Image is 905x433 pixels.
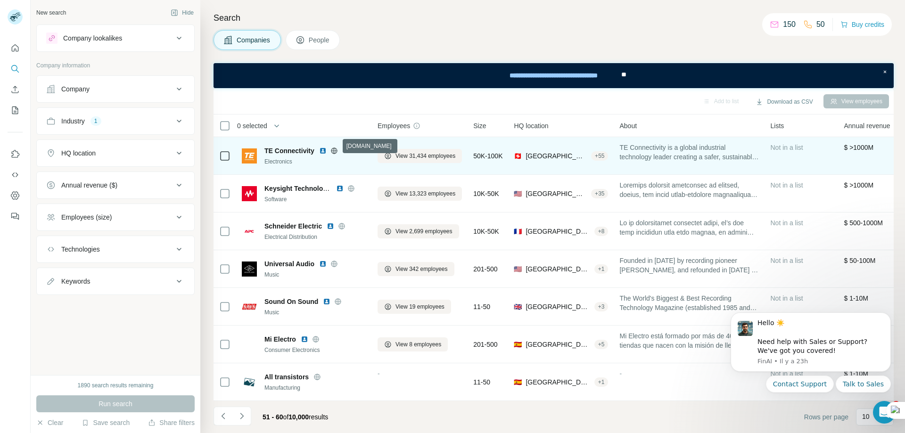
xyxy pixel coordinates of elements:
button: Technologies [37,238,194,261]
div: + 3 [594,302,609,311]
div: New search [36,8,66,17]
span: The World's Biggest & Best Recording Technology Magazine (established 1985 and still pumping out ... [619,294,759,312]
img: Logo of Sound On Sound [242,299,257,314]
span: Annual revenue [844,121,890,131]
img: Logo of Mi Electro [242,342,257,346]
button: Enrich CSV [8,81,23,98]
span: 10,000 [288,413,309,421]
img: LinkedIn logo [336,185,344,192]
div: + 5 [594,340,609,349]
div: Company lookalikes [63,33,122,43]
button: Navigate to next page [232,407,251,425]
div: 1 [90,117,101,125]
span: 🇺🇸 [514,264,522,274]
button: Download as CSV [749,95,819,109]
div: Music [264,270,366,279]
button: View 342 employees [378,262,454,276]
div: Technologies [61,245,100,254]
span: - [619,370,622,377]
button: Employees (size) [37,206,194,229]
button: View 13,323 employees [378,187,462,201]
span: Not in a list [770,257,803,264]
span: [GEOGRAPHIC_DATA], [GEOGRAPHIC_DATA], [GEOGRAPHIC_DATA] [526,302,590,311]
span: Universal Audio [264,259,314,269]
button: My lists [8,102,23,119]
button: Dashboard [8,187,23,204]
span: 🇺🇸 [514,189,522,198]
span: 🇪🇸 [514,340,522,349]
span: $ 500-1000M [844,219,883,227]
div: Company [61,84,90,94]
button: Keywords [37,270,194,293]
span: 201-500 [473,264,497,274]
div: HQ location [61,148,96,158]
div: 1890 search results remaining [78,381,154,390]
span: HQ location [514,121,548,131]
button: Annual revenue ($) [37,174,194,196]
span: 1 [892,401,900,408]
span: 🇫🇷 [514,227,522,236]
div: Electrical Distribution [264,233,366,241]
span: All transistors [264,372,309,382]
button: Use Surfe API [8,166,23,183]
div: + 35 [591,189,608,198]
span: View 19 employees [395,302,444,311]
div: Manufacturing [264,384,366,392]
span: Not in a list [770,294,803,302]
span: results [263,413,328,421]
div: + 8 [594,227,609,236]
p: 50 [816,19,825,30]
span: 11-50 [473,302,490,311]
span: [GEOGRAPHIC_DATA], [GEOGRAPHIC_DATA], Valencian Community [526,340,590,349]
span: TE Connectivity is a global industrial technology leader creating a safer, sustainable, productiv... [619,143,759,162]
button: Search [8,60,23,77]
img: LinkedIn logo [327,222,334,230]
span: - [378,370,380,377]
button: View 19 employees [378,300,451,314]
button: Hide [164,6,200,20]
div: Electronics [264,157,366,166]
img: LinkedIn logo [319,260,327,268]
img: Logo of Universal Audio [242,261,257,277]
span: Lists [770,121,784,131]
div: + 1 [594,265,609,273]
span: [GEOGRAPHIC_DATA], Ch-8200 [GEOGRAPHIC_DATA] [526,151,587,161]
div: + 1 [594,378,609,386]
span: $ 1-10M [844,294,868,302]
span: Founded in [DATE] by recording pioneer [PERSON_NAME], and refounded in [DATE] by [PERSON_NAME], U... [619,256,759,275]
button: Save search [82,418,130,427]
div: Employees (size) [61,212,112,222]
span: 10K-50K [473,189,499,198]
span: [GEOGRAPHIC_DATA], [US_STATE] [526,264,590,274]
span: [GEOGRAPHIC_DATA], [GEOGRAPHIC_DATA]|[GEOGRAPHIC_DATA] [526,377,590,387]
span: 0 selected [237,121,267,131]
span: of [283,413,289,421]
span: [GEOGRAPHIC_DATA], [US_STATE] [526,189,587,198]
span: View 8 employees [395,340,441,349]
button: Buy credits [840,18,884,31]
button: Company [37,78,194,100]
div: Consumer Electronics [264,346,366,354]
span: View 31,434 employees [395,152,455,160]
div: Music [264,308,366,317]
button: View 8 employees [378,337,448,351]
iframe: Intercom notifications message [716,301,905,428]
span: 201-500 [473,340,497,349]
span: 10K-50K [473,227,499,236]
div: Software [264,195,366,204]
span: 11-50 [473,377,490,387]
h4: Search [214,11,894,25]
span: Loremips dolorsit ametconsec ad elitsed, doeius, tem incid utlab-etdolore magnaaliquae ad mini. V... [619,180,759,199]
button: Clear [36,418,63,427]
div: + 55 [591,152,608,160]
iframe: Banner [214,63,894,88]
p: Company information [36,61,195,70]
span: Companies [237,35,271,45]
span: Mi Electro está formado por más de 400 tiendas que nacen con la misión de llevar las mejores ofer... [619,331,759,350]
